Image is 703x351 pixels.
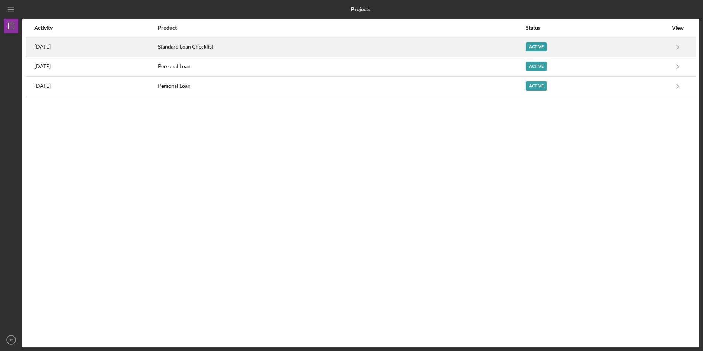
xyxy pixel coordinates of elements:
[526,81,547,91] div: Active
[158,38,525,56] div: Standard Loan Checklist
[34,25,157,31] div: Activity
[351,6,370,12] b: Projects
[158,57,525,76] div: Personal Loan
[34,83,51,89] time: 2025-05-22 18:42
[526,25,668,31] div: Status
[4,332,18,347] button: JT
[34,44,51,50] time: 2025-08-20 18:30
[9,338,13,342] text: JT
[669,25,687,31] div: View
[526,42,547,51] div: Active
[158,25,525,31] div: Product
[34,63,51,69] time: 2025-07-01 20:48
[158,77,525,96] div: Personal Loan
[526,62,547,71] div: Active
